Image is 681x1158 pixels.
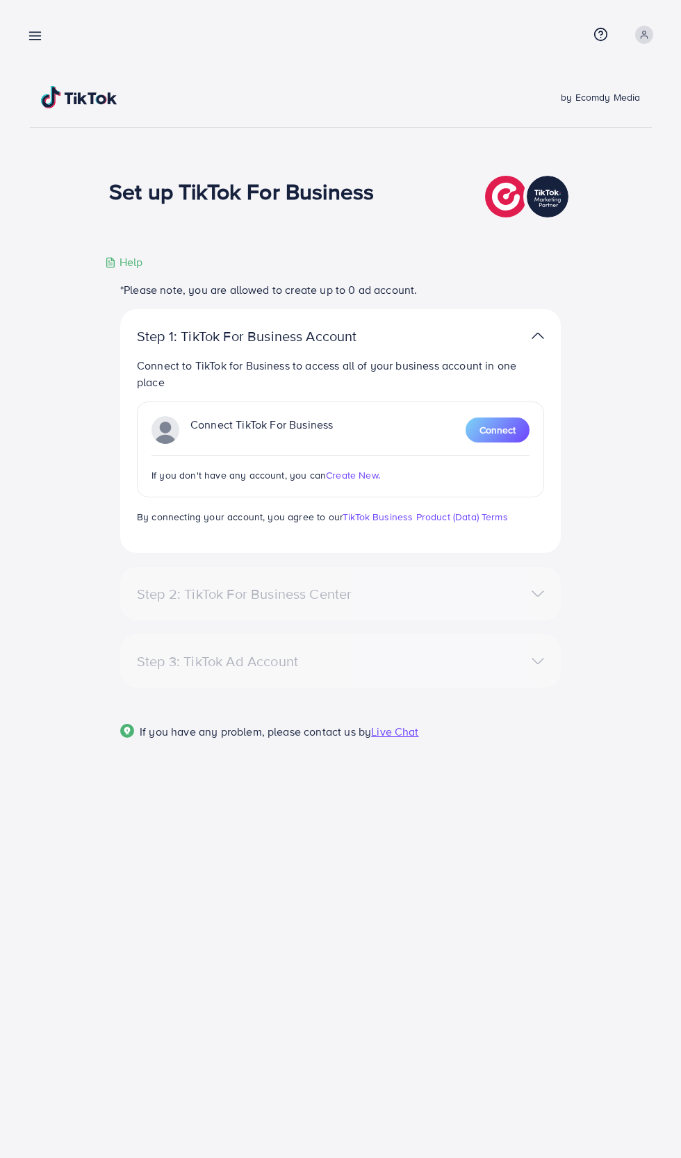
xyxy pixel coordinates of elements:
h1: Set up TikTok For Business [109,178,374,204]
img: Popup guide [120,724,134,738]
span: Create New. [326,468,380,482]
span: by Ecomdy Media [561,90,640,104]
img: TikTok partner [532,326,544,346]
p: Connect to TikTok for Business to access all of your business account in one place [137,357,544,390]
span: If you have any problem, please contact us by [140,724,371,739]
button: Connect [466,417,530,442]
img: TikTok partner [485,172,572,221]
span: Connect [479,423,516,437]
p: *Please note, you are allowed to create up to 0 ad account. [120,281,561,298]
img: TikTok partner [151,416,179,444]
p: Connect TikTok For Business [190,416,333,444]
span: Live Chat [371,724,418,739]
a: TikTok Business Product (Data) Terms [343,510,508,524]
div: Help [105,254,143,270]
span: If you don't have any account, you can [151,468,326,482]
p: Step 1: TikTok For Business Account [137,328,401,345]
p: By connecting your account, you agree to our [137,508,544,525]
img: TikTok [41,86,117,108]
